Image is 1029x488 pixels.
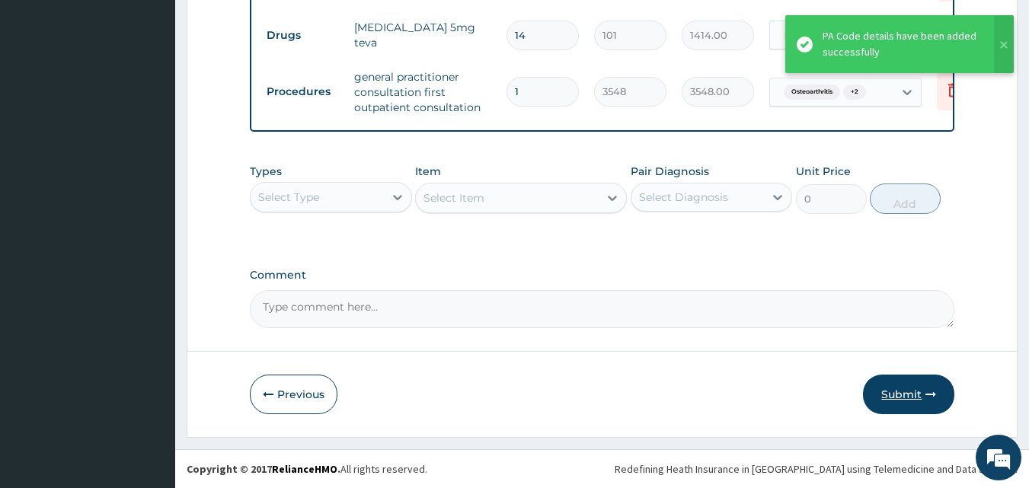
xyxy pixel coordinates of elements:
textarea: Type your message and hit 'Enter' [8,326,290,379]
td: Drugs [259,21,347,49]
span: + 2 [843,85,866,100]
td: Procedures [259,78,347,106]
strong: Copyright © 2017 . [187,462,340,476]
div: Select Diagnosis [639,190,728,205]
div: PA Code details have been added successfully [823,28,979,60]
button: Add [870,183,941,214]
footer: All rights reserved. [175,449,1029,488]
div: Redefining Heath Insurance in [GEOGRAPHIC_DATA] using Telemedicine and Data Science! [615,461,1018,477]
div: Select Type [258,190,319,205]
span: Osteoarthritis [784,85,840,100]
label: Types [250,165,282,178]
td: [MEDICAL_DATA] 5mg teva [347,12,499,58]
label: Comment [250,269,955,282]
td: general practitioner consultation first outpatient consultation [347,62,499,123]
button: Submit [863,375,954,414]
label: Pair Diagnosis [631,164,709,179]
label: Item [415,164,441,179]
label: Unit Price [796,164,851,179]
span: We're online! [88,147,210,301]
div: Minimize live chat window [250,8,286,44]
button: Previous [250,375,337,414]
div: Chat with us now [79,85,256,105]
img: d_794563401_company_1708531726252_794563401 [28,76,62,114]
span: [MEDICAL_DATA] [784,27,855,43]
a: RelianceHMO [272,462,337,476]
